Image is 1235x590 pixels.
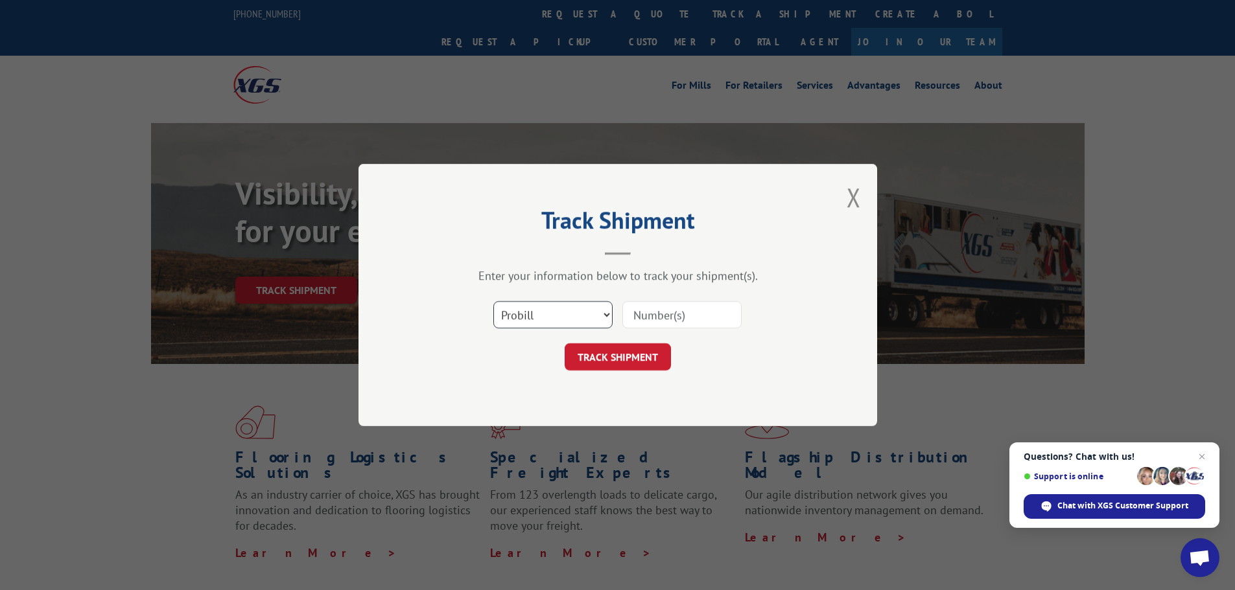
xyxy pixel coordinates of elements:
[1057,500,1188,512] span: Chat with XGS Customer Support
[1181,538,1219,577] div: Open chat
[1024,471,1133,481] span: Support is online
[1024,451,1205,462] span: Questions? Chat with us!
[1024,494,1205,519] div: Chat with XGS Customer Support
[1194,449,1210,464] span: Close chat
[423,211,812,236] h2: Track Shipment
[847,180,861,214] button: Close modal
[423,268,812,283] div: Enter your information below to track your shipment(s).
[622,301,742,328] input: Number(s)
[565,343,671,370] button: TRACK SHIPMENT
